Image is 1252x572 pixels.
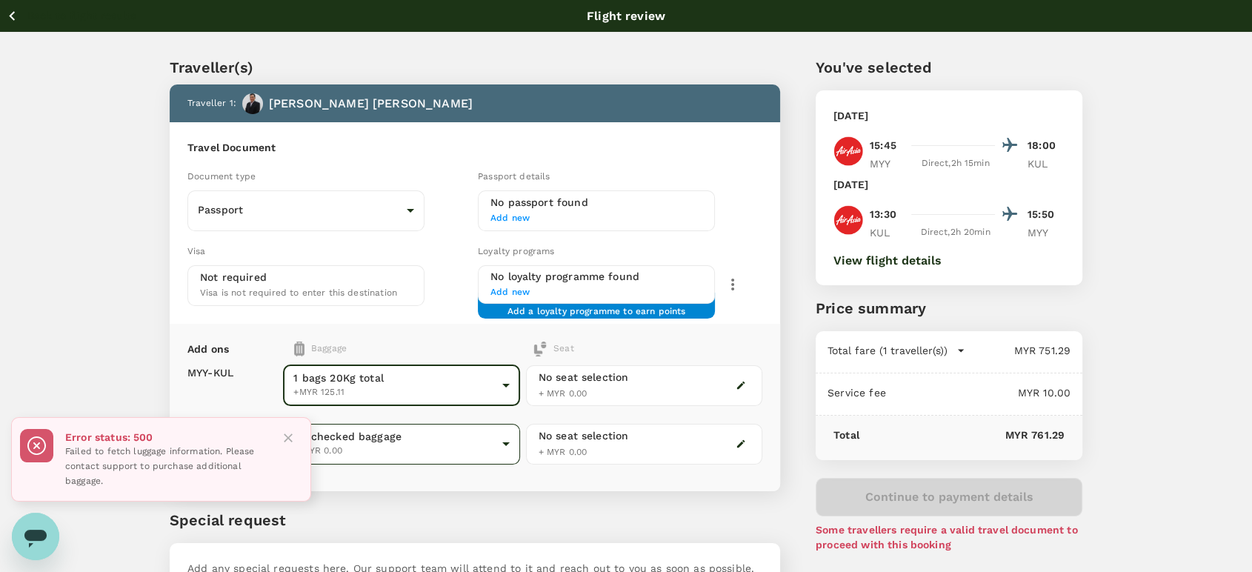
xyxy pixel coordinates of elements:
img: baggage-icon [533,342,547,356]
span: 1 bags 20Kg total [293,370,496,385]
span: Document type [187,171,256,182]
span: Passport details [478,171,550,182]
h6: No passport found [490,195,702,211]
button: View flight details [833,254,942,267]
span: Add new [490,285,702,300]
p: MYY [870,156,907,171]
p: [DATE] [833,108,868,123]
p: Add ons [187,342,229,356]
p: MYR 10.00 [886,385,1070,400]
span: Loyalty programs [478,246,554,256]
button: Close [277,427,299,449]
p: Some travellers require a valid travel document to proceed with this booking [816,522,1082,552]
img: baggage-icon [294,342,304,356]
p: KUL [870,225,907,240]
div: Seat [533,342,574,356]
span: + MYR 0.00 [539,388,587,399]
span: + MYR 0.00 [293,444,496,459]
p: Service fee [828,385,886,400]
p: 18:00 [1028,138,1065,153]
p: Traveller(s) [170,56,780,79]
span: Add new [490,211,702,226]
p: Traveller 1 : [187,96,236,111]
p: 13:30 [870,207,896,222]
p: Flight review [587,7,665,25]
p: [PERSON_NAME] [PERSON_NAME] [269,95,473,113]
div: Direct , 2h 20min [916,225,995,240]
p: [DATE] [833,177,868,192]
p: Passport [198,202,401,217]
p: MYR 751.29 [965,343,1070,358]
p: MYY - KUL [187,365,233,380]
p: 15:50 [1028,207,1065,222]
span: Add a loyalty programme to earn points [507,305,686,307]
span: + MYR 0.00 [539,447,587,457]
div: No seat selection [539,370,629,385]
p: Special request [170,509,780,531]
span: Visa [187,246,206,256]
div: Baggage [294,342,467,356]
img: avatar-687fca1406a1f.jpeg [242,93,263,114]
button: Back to flight results [6,7,136,25]
span: +MYR 125.11 [293,385,496,400]
img: AK [833,136,863,166]
p: You've selected [816,56,1082,79]
div: No checked baggage+ MYR 0.00 [283,423,519,465]
div: Direct , 2h 15min [916,156,995,171]
span: Visa is not required to enter this destination [200,287,397,298]
p: Not required [200,270,267,285]
img: AK [833,205,863,235]
p: Error status: 500 [65,430,265,445]
span: No checked baggage [293,429,496,444]
iframe: Button to launch messaging window [12,513,59,560]
p: MYY [1028,225,1065,240]
p: 15:45 [870,138,896,153]
p: KUL [1028,156,1065,171]
p: Failed to fetch luggage information. Please contact support to purchase additional baggage. [65,445,265,489]
p: Total [833,428,859,442]
p: Price summary [816,297,1082,319]
p: Total fare (1 traveller(s)) [828,343,948,358]
div: 1 bags 20Kg total+MYR 125.11 [283,365,519,406]
div: No seat selection [539,428,629,444]
h6: No loyalty programme found [490,269,702,285]
button: Total fare (1 traveller(s)) [828,343,965,358]
p: MYR 761.29 [859,428,1065,442]
div: Passport [187,192,424,229]
p: Back to flight results [27,8,136,23]
h6: Travel Document [187,140,762,156]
